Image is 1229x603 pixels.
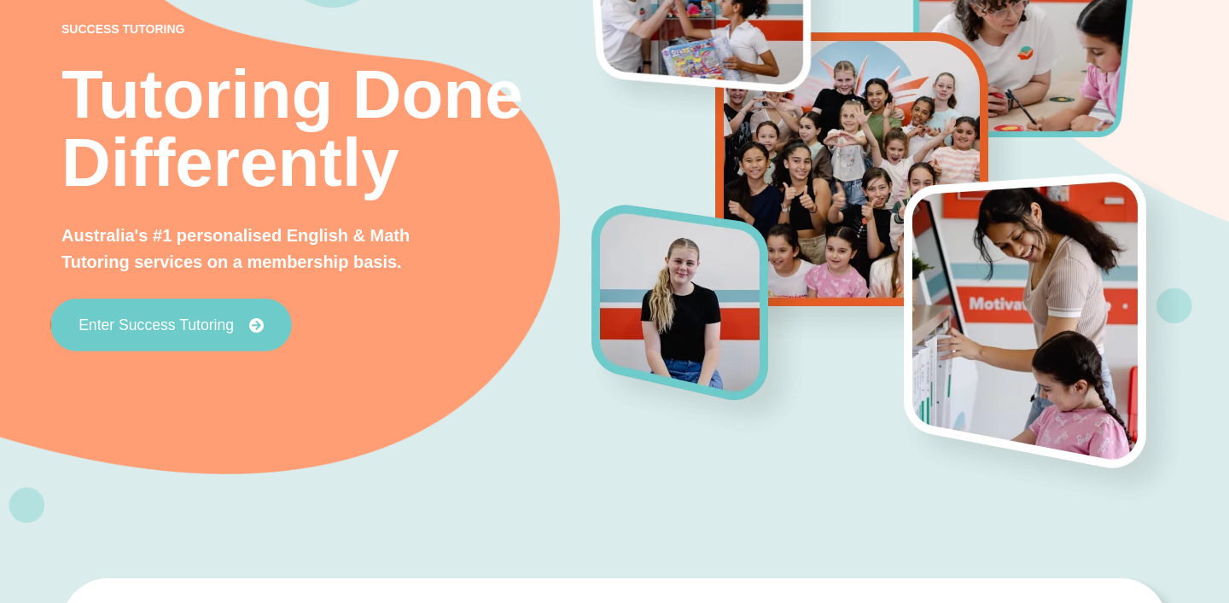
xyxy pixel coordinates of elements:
span: Enter Success Tutoring [79,317,234,333]
iframe: Chat Widget [936,410,1229,603]
p: success tutoring [61,23,592,35]
a: Enter Success Tutoring [50,299,292,351]
p: Australia's #1 personalised English & Math Tutoring services on a membership basis. [61,223,449,275]
h2: Tutoring Done Differently [61,61,592,197]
